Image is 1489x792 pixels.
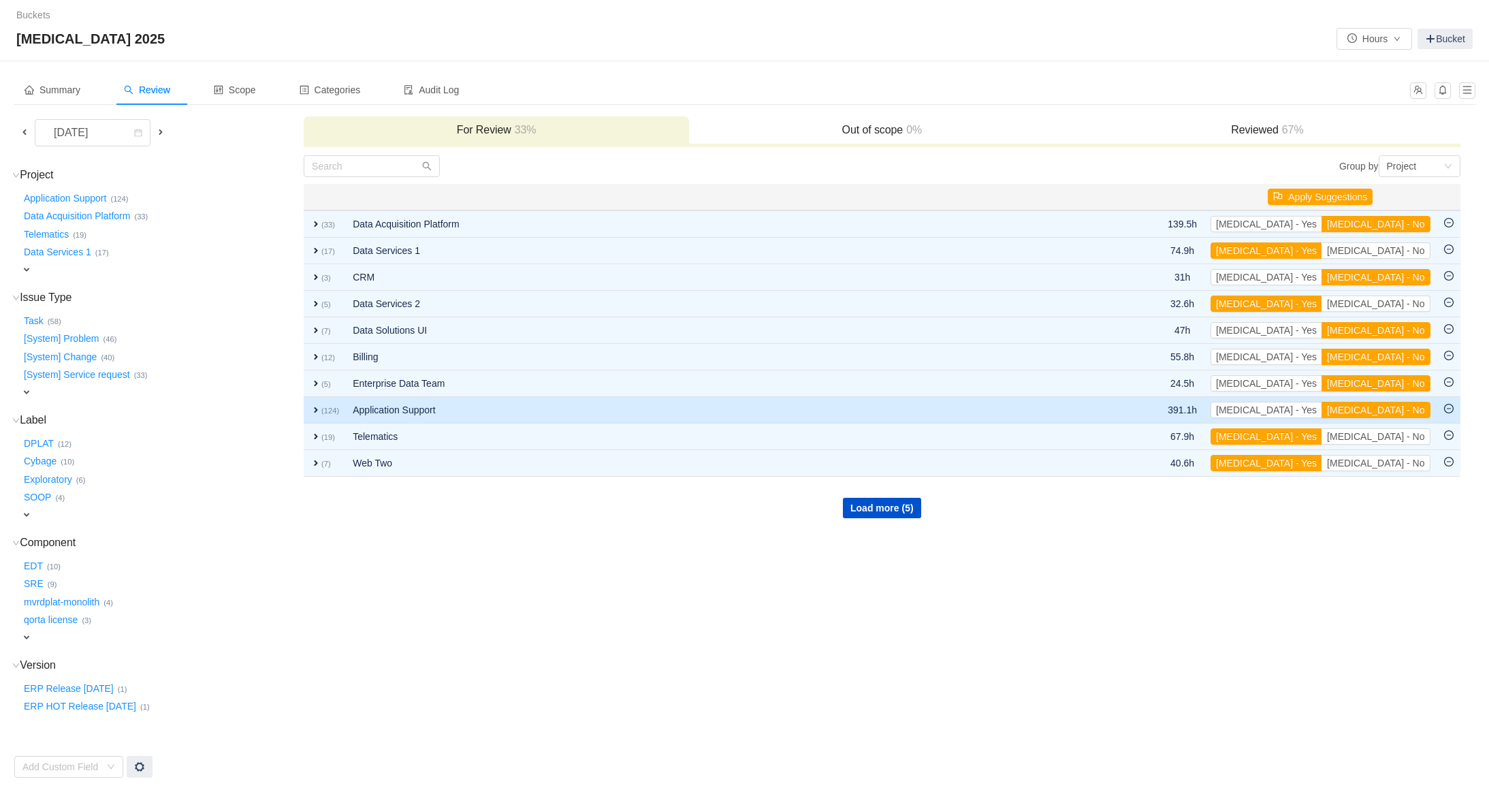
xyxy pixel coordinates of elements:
[310,123,682,137] h3: For Review
[321,300,331,308] small: (5)
[346,397,1078,424] td: Application Support
[1444,218,1454,227] i: icon: minus-circle
[43,120,101,146] div: [DATE]
[1161,291,1204,317] td: 32.6h
[346,238,1078,264] td: Data Services 1
[1418,29,1473,49] a: Bucket
[21,487,55,509] button: SOOP
[310,298,321,309] span: expand
[73,231,86,239] small: (19)
[21,469,76,490] button: Exploratory
[1444,298,1454,307] i: icon: minus-circle
[21,609,82,631] button: qorta license
[21,387,32,398] span: expand
[422,161,432,171] i: icon: search
[321,274,331,282] small: (3)
[21,328,103,350] button: [System] Problem
[1161,450,1204,477] td: 40.6h
[1211,322,1322,338] button: [MEDICAL_DATA] - Yes
[21,591,103,613] button: mvrdplat-monolith
[21,310,48,332] button: Task
[21,242,95,264] button: Data Services 1
[134,371,148,379] small: (33)
[346,450,1078,477] td: Web Two
[12,662,20,669] i: icon: down
[696,123,1068,137] h3: Out of scope
[1444,404,1454,413] i: icon: minus-circle
[310,325,321,336] span: expand
[12,294,20,302] i: icon: down
[882,155,1460,177] div: Group by
[55,494,65,502] small: (4)
[1435,82,1451,99] button: icon: bell
[61,458,74,466] small: (10)
[140,703,150,711] small: (1)
[21,206,134,227] button: Data Acquisition Platform
[346,264,1078,291] td: CRM
[404,84,459,95] span: Audit Log
[321,221,335,229] small: (33)
[1322,269,1430,285] button: [MEDICAL_DATA] - No
[1444,457,1454,466] i: icon: minus-circle
[1161,397,1204,424] td: 391.1h
[12,417,20,424] i: icon: down
[903,124,922,136] span: 0%
[76,476,86,484] small: (6)
[321,380,331,388] small: (5)
[1444,377,1454,387] i: icon: minus-circle
[321,247,335,255] small: (17)
[346,317,1078,344] td: Data Solutions UI
[21,509,32,520] span: expand
[511,124,537,136] span: 33%
[1322,349,1430,365] button: [MEDICAL_DATA] - No
[101,353,114,362] small: (40)
[1459,82,1475,99] button: icon: menu
[1161,264,1204,291] td: 31h
[21,168,302,182] h3: Project
[346,424,1078,450] td: Telematics
[1081,123,1453,137] h3: Reviewed
[1279,124,1304,136] span: 67%
[1444,162,1452,172] i: icon: down
[321,407,339,415] small: (124)
[21,696,140,718] button: ERP HOT Release [DATE]
[1211,242,1322,259] button: [MEDICAL_DATA] - Yes
[21,536,302,550] h3: Component
[134,129,142,138] i: icon: calendar
[21,413,302,427] h3: Label
[310,272,321,283] span: expand
[1161,344,1204,370] td: 55.8h
[1336,28,1412,50] button: icon: clock-circleHoursicon: down
[25,84,80,95] span: Summary
[1444,244,1454,254] i: icon: minus-circle
[47,563,61,571] small: (10)
[1444,271,1454,281] i: icon: minus-circle
[22,760,100,774] div: Add Custom Field
[1211,216,1322,232] button: [MEDICAL_DATA] - Yes
[346,370,1078,397] td: Enterprise Data Team
[214,84,256,95] span: Scope
[321,433,335,441] small: (19)
[310,219,321,229] span: expand
[103,599,113,607] small: (4)
[300,85,309,95] i: icon: profile
[12,539,20,547] i: icon: down
[21,432,58,454] button: DPLAT
[1268,189,1373,205] button: icon: flagApply Suggestions
[346,210,1078,238] td: Data Acquisition Platform
[321,327,331,335] small: (7)
[21,223,73,245] button: Telematics
[1161,210,1204,238] td: 139.5h
[107,763,115,772] i: icon: down
[21,264,32,275] span: expand
[82,616,91,624] small: (3)
[21,632,32,643] span: expand
[310,245,321,256] span: expand
[310,405,321,415] span: expand
[304,155,440,177] input: Search
[1322,216,1430,232] button: [MEDICAL_DATA] - No
[843,498,921,518] button: Load more (5)
[48,317,61,326] small: (58)
[1387,156,1417,176] div: Project
[21,291,302,304] h3: Issue Type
